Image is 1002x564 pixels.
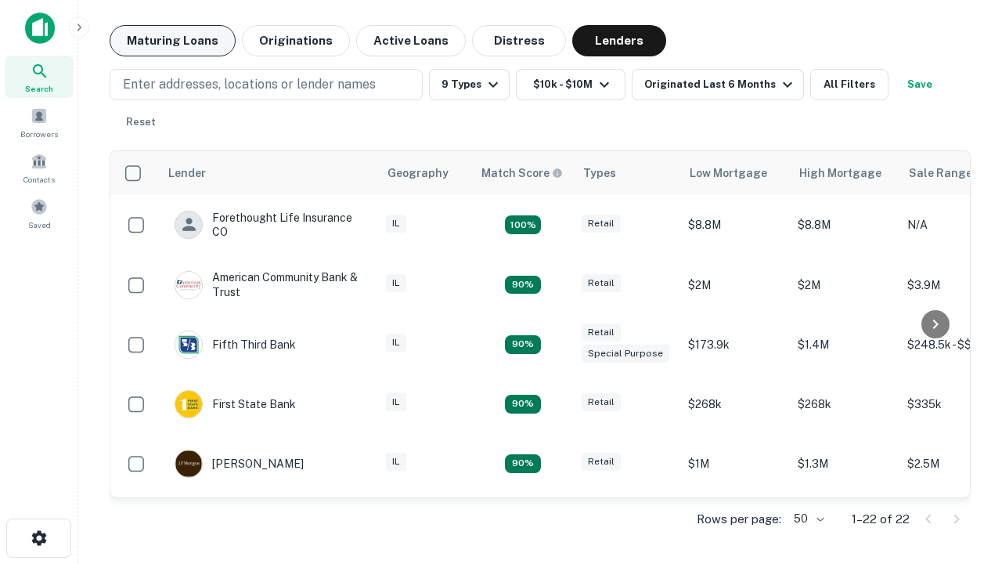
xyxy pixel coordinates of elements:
iframe: Chat Widget [924,439,1002,514]
div: Matching Properties: 2, hasApolloMatch: undefined [505,335,541,354]
img: picture [175,331,202,358]
div: IL [386,334,406,352]
button: All Filters [810,69,888,100]
td: $7M [790,493,899,553]
th: Types [574,151,680,195]
button: Originations [242,25,350,56]
th: Low Mortgage [680,151,790,195]
td: $2.7M [680,493,790,553]
button: Distress [472,25,566,56]
button: $10k - $10M [516,69,625,100]
a: Contacts [5,146,74,189]
div: Matching Properties: 2, hasApolloMatch: undefined [505,276,541,295]
div: Originated Last 6 Months [644,75,797,94]
img: picture [175,272,202,298]
td: $173.9k [680,315,790,374]
button: Originated Last 6 Months [632,69,804,100]
div: Capitalize uses an advanced AI algorithm to match your search with the best lender. The match sco... [481,164,563,182]
img: capitalize-icon.png [25,13,55,44]
td: $8.8M [790,195,899,255]
div: Sale Range [909,164,972,183]
div: Matching Properties: 4, hasApolloMatch: undefined [505,215,541,234]
div: IL [386,393,406,411]
p: Rows per page: [697,510,781,529]
th: Geography [378,151,472,195]
button: Enter addresses, locations or lender names [110,69,423,100]
div: [PERSON_NAME] [175,450,304,478]
img: picture [175,450,202,477]
div: Special Purpose [582,345,669,363]
td: $268k [680,374,790,434]
div: 50 [788,508,827,530]
td: $8.8M [680,195,790,255]
div: Types [583,164,616,183]
span: Borrowers [20,128,58,140]
div: IL [386,215,406,233]
button: Reset [116,107,166,138]
img: picture [175,391,202,418]
button: Maturing Loans [110,25,236,56]
div: American Community Bank & Trust [175,270,362,298]
div: First State Bank [175,390,296,418]
a: Search [5,56,74,98]
button: Save your search to get updates of matches that match your search criteria. [895,69,945,100]
div: Retail [582,274,621,292]
td: $268k [790,374,899,434]
div: Lender [168,164,206,183]
td: $2M [680,255,790,314]
td: $1.3M [790,434,899,493]
span: Contacts [23,173,55,186]
h6: Match Score [481,164,560,182]
a: Saved [5,192,74,234]
td: $2M [790,255,899,314]
p: 1–22 of 22 [852,510,910,529]
div: Retail [582,453,621,471]
td: $1M [680,434,790,493]
div: Forethought Life Insurance CO [175,211,362,239]
a: Borrowers [5,101,74,143]
div: Retail [582,393,621,411]
div: IL [386,274,406,292]
span: Search [25,82,53,95]
div: Fifth Third Bank [175,331,296,359]
button: Active Loans [356,25,466,56]
span: Saved [28,219,51,231]
p: Enter addresses, locations or lender names [123,75,376,94]
td: $1.4M [790,315,899,374]
div: Matching Properties: 2, hasApolloMatch: undefined [505,454,541,473]
th: High Mortgage [790,151,899,195]
div: Low Mortgage [690,164,767,183]
div: Geography [387,164,449,183]
div: Matching Properties: 2, hasApolloMatch: undefined [505,395,541,414]
button: 9 Types [429,69,510,100]
th: Capitalize uses an advanced AI algorithm to match your search with the best lender. The match sco... [472,151,574,195]
div: Retail [582,324,621,342]
button: Lenders [572,25,666,56]
div: Retail [582,215,621,233]
div: High Mortgage [799,164,881,183]
th: Lender [159,151,378,195]
div: IL [386,453,406,471]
